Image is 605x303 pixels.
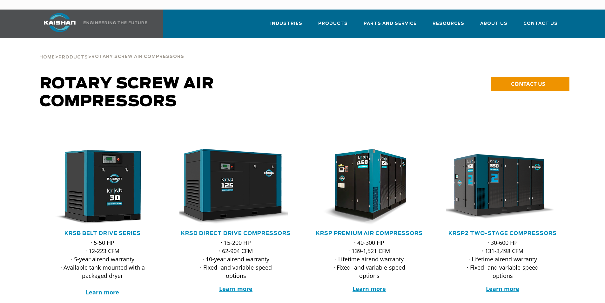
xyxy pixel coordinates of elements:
span: Resources [433,20,464,27]
a: Home [39,54,55,60]
div: krsb30 [46,149,159,225]
a: Products [318,15,348,37]
a: Learn more [353,285,386,293]
a: Kaishan USA [36,10,148,38]
span: Home [39,55,55,59]
a: KRSP Premium Air Compressors [316,231,423,236]
p: · 30-600 HP · 131-3,498 CFM · Lifetime airend warranty · Fixed- and variable-speed options [459,238,547,280]
img: Engineering the future [84,21,147,24]
span: Industries [270,20,302,27]
a: CONTACT US [491,77,569,91]
span: About Us [480,20,508,27]
a: KRSB Belt Drive Series [64,231,141,236]
div: krsp150 [313,149,426,225]
a: Industries [270,15,302,37]
img: krsd125 [175,149,288,225]
img: kaishan logo [36,13,84,32]
div: krsd125 [179,149,292,225]
a: Learn more [219,285,252,293]
span: Parts and Service [364,20,417,27]
a: Parts and Service [364,15,417,37]
div: > > [39,38,184,62]
a: Resources [433,15,464,37]
a: About Us [480,15,508,37]
span: CONTACT US [511,80,545,87]
a: KRSD Direct Drive Compressors [181,231,291,236]
span: Rotary Screw Air Compressors [40,76,214,109]
a: Contact Us [523,15,558,37]
img: krsp150 [308,149,421,225]
a: Products [58,54,88,60]
p: · 5-50 HP · 12-223 CFM · 5-year airend warranty · Available tank-mounted with a packaged dryer [59,238,146,296]
p: · 15-200 HP · 62-904 CFM · 10-year airend warranty · Fixed- and variable-speed options [192,238,280,280]
span: Products [58,55,88,59]
p: · 40-300 HP · 139-1,521 CFM · Lifetime airend warranty · Fixed- and variable-speed options [326,238,413,280]
img: krsb30 [41,149,154,225]
img: krsp350 [441,149,555,225]
div: krsp350 [446,149,559,225]
a: KRSP2 Two-Stage Compressors [448,231,557,236]
span: Rotary Screw Air Compressors [91,55,184,59]
span: Contact Us [523,20,558,27]
a: Learn more [486,285,519,293]
span: Products [318,20,348,27]
a: Learn more [86,288,119,296]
